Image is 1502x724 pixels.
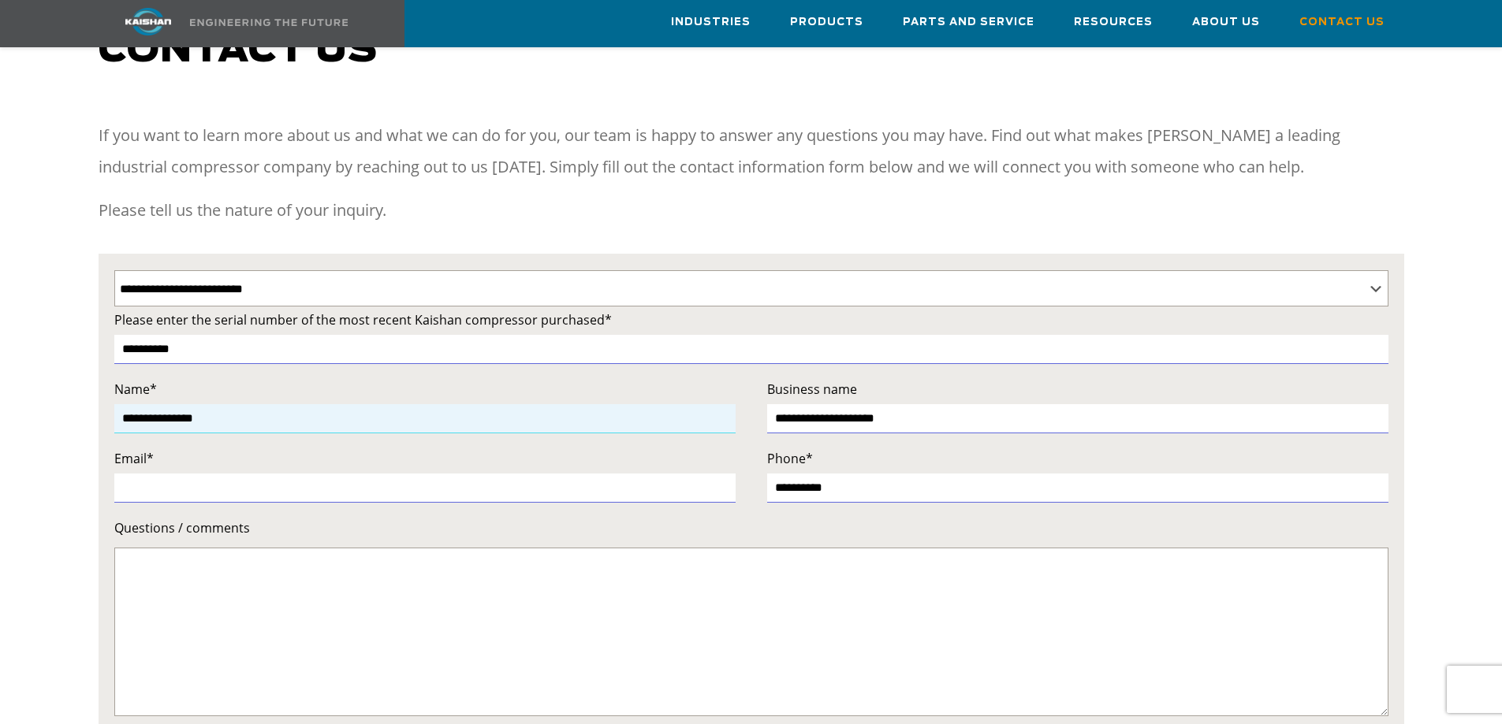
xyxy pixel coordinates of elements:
[89,8,207,35] img: kaishan logo
[790,1,863,43] a: Products
[1192,1,1260,43] a: About Us
[790,13,863,32] span: Products
[190,19,348,26] img: Engineering the future
[1074,1,1153,43] a: Resources
[1299,13,1385,32] span: Contact Us
[671,13,751,32] span: Industries
[1299,1,1385,43] a: Contact Us
[671,1,751,43] a: Industries
[903,1,1034,43] a: Parts and Service
[767,447,1388,470] label: Phone*
[114,447,736,470] label: Email*
[99,195,1404,226] p: Please tell us the nature of your inquiry.
[1074,13,1153,32] span: Resources
[99,32,378,69] span: Contact us
[1192,13,1260,32] span: About Us
[767,378,1388,400] label: Business name
[99,120,1404,183] p: If you want to learn more about us and what we can do for you, our team is happy to answer any qu...
[114,378,736,400] label: Name*
[114,309,1388,331] label: Please enter the serial number of the most recent Kaishan compressor purchased*
[903,13,1034,32] span: Parts and Service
